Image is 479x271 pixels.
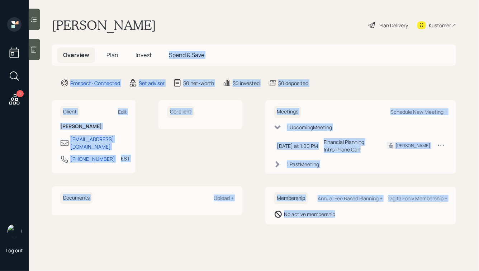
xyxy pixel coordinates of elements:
[277,142,318,150] div: [DATE] at 1:00 PM
[214,195,234,201] div: Upload +
[60,123,127,130] h6: [PERSON_NAME]
[106,51,118,59] span: Plan
[70,135,127,150] div: [EMAIL_ADDRESS][DOMAIN_NAME]
[52,17,156,33] h1: [PERSON_NAME]
[60,106,80,118] h6: Client
[118,108,127,115] div: Edit
[183,79,214,87] div: $0 net-worth
[7,224,22,238] img: hunter_neumayer.jpg
[379,22,408,29] div: Plan Delivery
[121,155,130,162] div: EST
[274,106,301,118] h6: Meetings
[274,192,308,204] h6: Membership
[324,138,375,153] div: Financial Planning Intro Phone Call
[233,79,260,87] div: $0 invested
[70,155,115,163] div: [PHONE_NUMBER]
[16,90,24,97] div: 1
[287,123,332,131] div: 1 Upcoming Meeting
[287,160,319,168] div: 1 Past Meeting
[388,195,447,202] div: Digital-only Membership +
[70,79,120,87] div: Prospect · Connected
[60,192,93,204] h6: Documents
[284,210,335,218] div: No active membership
[395,142,430,149] div: [PERSON_NAME]
[167,106,194,118] h6: Co-client
[139,79,165,87] div: Set advisor
[390,108,447,115] div: Schedule New Meeting +
[169,51,204,59] span: Spend & Save
[136,51,152,59] span: Invest
[6,247,23,254] div: Log out
[318,195,383,202] div: Annual Fee Based Planning +
[63,51,89,59] span: Overview
[429,22,451,29] div: Kustomer
[278,79,308,87] div: $0 deposited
